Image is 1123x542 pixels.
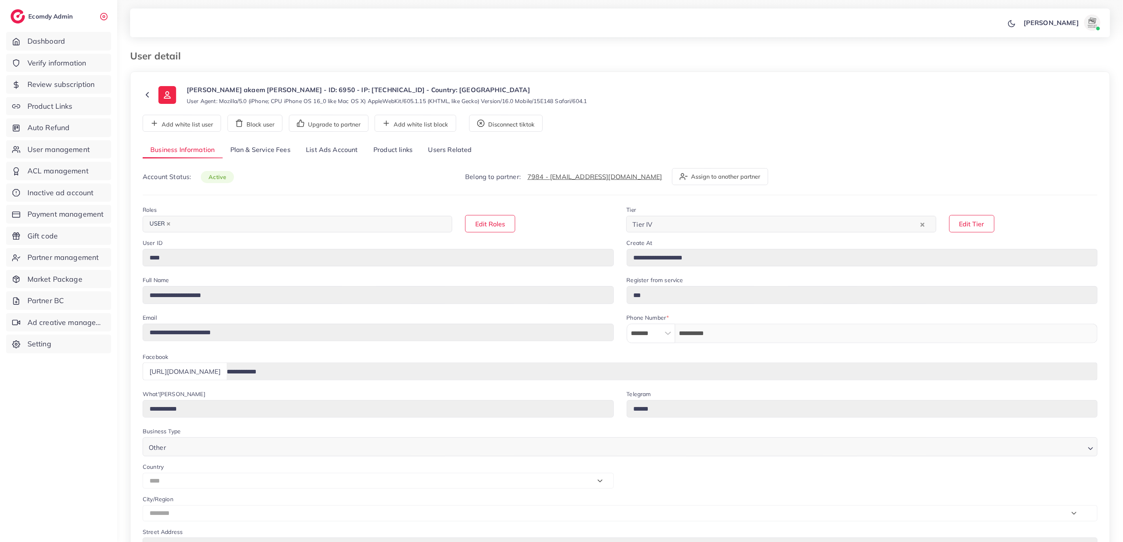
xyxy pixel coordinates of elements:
[672,168,768,185] button: Assign to another partner
[143,172,234,182] p: Account Status:
[627,276,683,284] label: Register from service
[143,141,223,159] a: Business Information
[6,118,111,137] a: Auto Refund
[27,231,58,241] span: Gift code
[11,9,25,23] img: logo
[143,463,164,471] label: Country
[375,115,456,132] button: Add white list block
[949,215,994,232] button: Edit Tier
[143,427,181,435] label: Business Type
[627,314,669,322] label: Phone Number
[6,162,111,180] a: ACL management
[921,219,925,229] button: Clear Selected
[27,122,70,133] span: Auto Refund
[626,216,936,232] div: Search for option
[469,115,543,132] button: Disconnect tiktok
[143,353,168,361] label: Facebook
[27,101,73,112] span: Product Links
[11,9,75,23] a: logoEcomdy Admin
[420,141,479,159] a: Users Related
[143,363,227,380] div: [URL][DOMAIN_NAME]
[143,276,169,284] label: Full Name
[6,140,111,159] a: User management
[146,218,174,230] span: USER
[166,222,171,226] button: Deselect USER
[223,141,298,159] a: Plan & Service Fees
[27,188,94,198] span: Inactive ad account
[27,339,51,349] span: Setting
[366,141,420,159] a: Product links
[27,58,86,68] span: Verify information
[6,32,111,51] a: Dashboard
[6,313,111,332] a: Ad creative management
[143,115,221,132] button: Add white list user
[6,75,111,94] a: Review subscription
[6,227,111,245] a: Gift code
[627,239,653,247] label: Create At
[158,86,176,104] img: ic-user-info.36bf1079.svg
[6,97,111,116] a: Product Links
[465,172,662,181] p: Belong to partner:
[6,270,111,289] a: Market Package
[201,171,234,183] span: active
[187,85,587,95] p: [PERSON_NAME] akaem [PERSON_NAME] - ID: 6950 - IP: [TECHNICAL_ID] - Country: [GEOGRAPHIC_DATA]
[28,13,75,20] h2: Ecomdy Admin
[527,173,662,181] a: 7984 - [EMAIL_ADDRESS][DOMAIN_NAME]
[6,335,111,353] a: Setting
[143,216,452,232] div: Search for option
[626,206,636,214] label: Tier
[27,209,104,219] span: Payment management
[6,248,111,267] a: Partner management
[1019,15,1104,31] a: [PERSON_NAME]avatar
[298,141,366,159] a: List Ads Account
[6,291,111,310] a: Partner BC
[143,390,205,398] label: What'[PERSON_NAME]
[143,528,183,536] label: Street Address
[27,36,65,46] span: Dashboard
[143,314,157,322] label: Email
[147,442,168,453] span: Other
[175,218,442,230] input: Search for option
[627,390,651,398] label: Telegram
[169,440,1085,453] input: Search for option
[27,274,82,285] span: Market Package
[655,218,919,230] input: Search for option
[1084,15,1100,31] img: avatar
[187,97,587,105] small: User Agent: Mozilla/5.0 (iPhone; CPU iPhone OS 16_0 like Mac OS X) AppleWebKit/605.1.15 (KHTML, l...
[27,295,64,306] span: Partner BC
[27,252,99,263] span: Partner management
[27,79,95,90] span: Review subscription
[143,239,162,247] label: User ID
[143,495,173,503] label: City/Region
[289,115,369,132] button: Upgrade to partner
[143,206,157,214] label: Roles
[6,183,111,202] a: Inactive ad account
[6,54,111,72] a: Verify information
[27,166,88,176] span: ACL management
[27,144,90,155] span: User management
[130,50,187,62] h3: User detail
[1024,18,1079,27] p: [PERSON_NAME]
[6,205,111,224] a: Payment management
[631,218,654,230] span: Tier IV
[143,437,1098,456] div: Search for option
[228,115,282,132] button: Block user
[465,215,515,232] button: Edit Roles
[27,317,105,328] span: Ad creative management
